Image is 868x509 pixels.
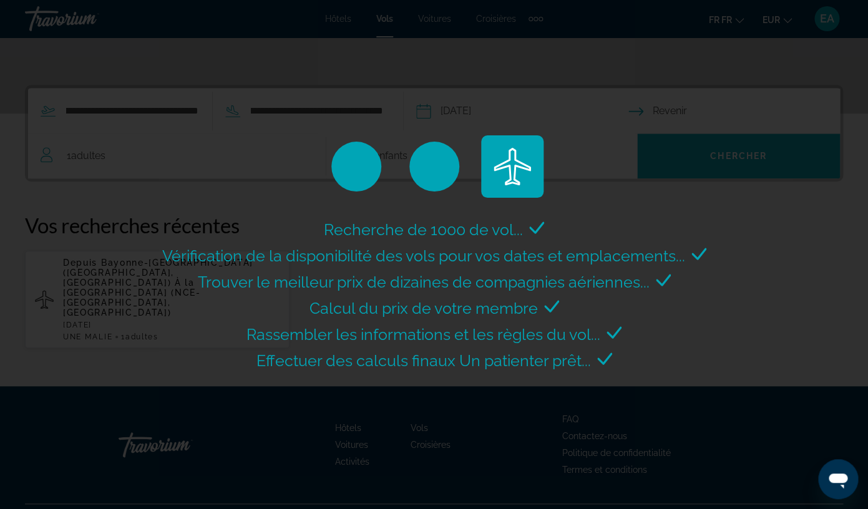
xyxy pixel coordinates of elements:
[162,246,685,265] span: Vérification de la disponibilité des vols pour vos dates et emplacements...
[818,459,858,499] iframe: Bouton de lancement de la fenêtre de messagerie
[246,325,600,344] span: Rassembler les informations et les règles du vol...
[324,220,523,239] span: Recherche de 1000 de vol...
[256,351,591,370] span: Effectuer des calculs finaux Un patienter prêt...
[310,299,538,318] span: Calcul du prix de votre membre
[198,273,650,291] span: Trouver le meilleur prix de dizaines de compagnies aériennes...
